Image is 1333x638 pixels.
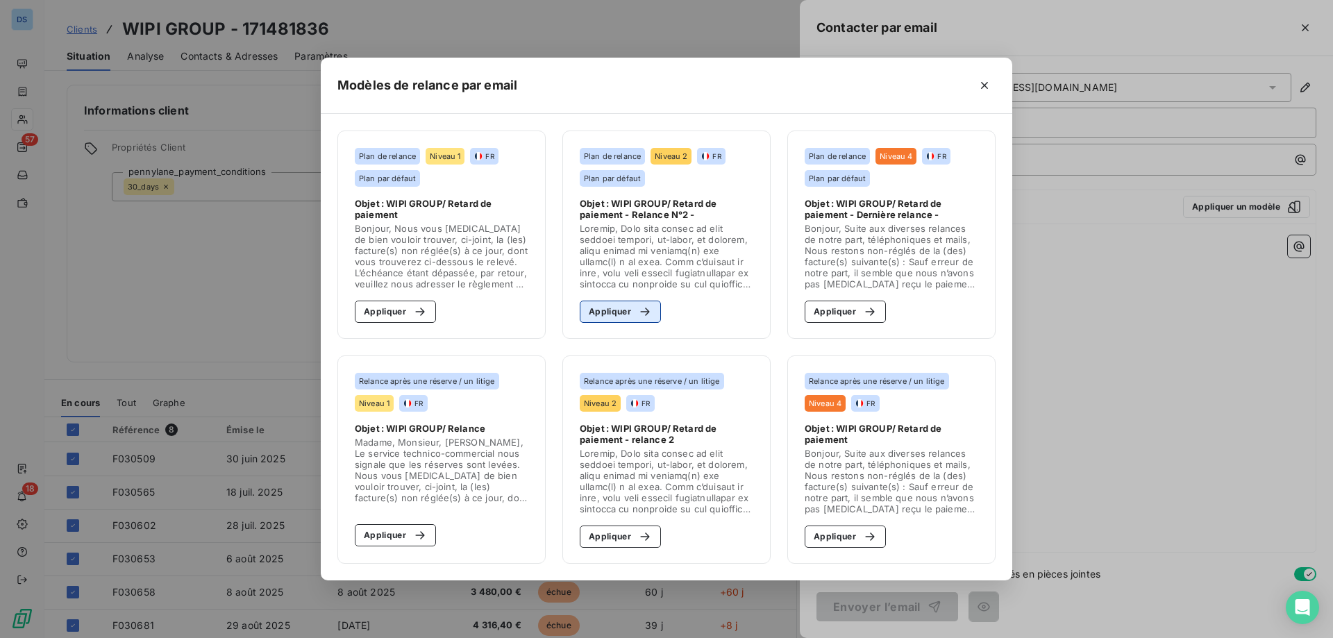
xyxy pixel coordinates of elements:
[805,448,978,514] span: Bonjour, Suite aux diverses relances de notre part, téléphoniques et mails, Nous restons non-régl...
[580,423,753,445] span: Objet : WIPI GROUP/ Retard de paiement - relance 2
[430,152,460,160] span: Niveau 1
[926,151,946,161] div: FR
[1286,591,1319,624] div: Open Intercom Messenger
[584,174,641,183] span: Plan par défaut
[809,377,945,385] span: Relance après une réserve / un litige
[809,399,841,408] span: Niveau 4
[359,377,495,385] span: Relance après une réserve / un litige
[805,423,978,445] span: Objet : WIPI GROUP/ Retard de paiement
[809,174,866,183] span: Plan par défaut
[805,526,886,548] button: Appliquer
[580,448,753,514] span: Loremip, Dolo sita consec ad elit seddoei tempori, ut-labor, et dolorem, aliqu enimad mi veniamq(...
[580,223,753,289] span: Loremip, Dolo sita consec ad elit seddoei tempori, ut-labor, et dolorem, aliqu enimad mi veniamq(...
[359,174,416,183] span: Plan par défaut
[580,198,753,220] span: Objet : WIPI GROUP/ Retard de paiement - Relance N°2 -
[805,223,978,289] span: Bonjour, Suite aux diverses relances de notre part, téléphoniques et mails, Nous restons non-régl...
[584,152,641,160] span: Plan de relance
[355,423,485,434] span: Objet : WIPI GROUP/ Relance
[359,399,389,408] span: Niveau 1
[580,526,661,548] button: Appliquer
[584,377,720,385] span: Relance après une réserve / un litige
[337,76,517,95] h5: Modèles de relance par email
[855,398,875,408] div: FR
[580,301,661,323] button: Appliquer
[359,152,416,160] span: Plan de relance
[355,437,528,503] span: Madame, Monsieur, [PERSON_NAME], Le service technico-commercial nous signale que les réserves son...
[880,152,912,160] span: Niveau 4
[584,399,617,408] span: Niveau 2
[805,301,886,323] button: Appliquer
[701,151,721,161] div: FR
[474,151,494,161] div: FR
[355,301,436,323] button: Appliquer
[630,398,650,408] div: FR
[355,223,528,289] span: Bonjour, Nous vous [MEDICAL_DATA] de bien vouloir trouver, ci-joint, la (les) facture(s) non régl...
[809,152,866,160] span: Plan de relance
[355,524,436,546] button: Appliquer
[805,198,978,220] span: Objet : WIPI GROUP/ Retard de paiement - Dernière relance -
[403,398,423,408] div: FR
[655,152,687,160] span: Niveau 2
[355,198,528,220] span: Objet : WIPI GROUP/ Retard de paiement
